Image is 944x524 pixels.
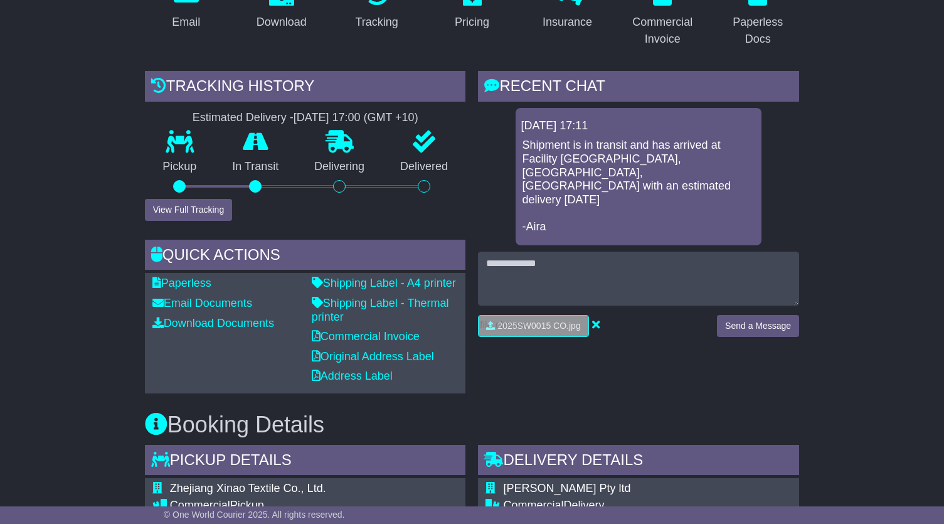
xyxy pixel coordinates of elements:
a: Original Address Label [312,350,434,363]
div: Insurance [543,14,592,31]
div: Download [257,14,307,31]
span: Commercial [503,499,563,511]
a: Email Documents [152,297,252,309]
div: [DATE] 17:00 (GMT +10) [294,111,418,125]
span: © One World Courier 2025. All rights reserved. [164,510,345,520]
p: Shipment is in transit and has arrived at Facility [GEOGRAPHIC_DATA], [GEOGRAPHIC_DATA], [GEOGRAP... [522,139,755,233]
div: RECENT CHAT [478,71,799,105]
a: Shipping Label - A4 printer [312,277,456,289]
a: Shipping Label - Thermal printer [312,297,449,323]
button: Send a Message [717,315,799,337]
div: Delivery [503,499,787,513]
a: Address Label [312,370,393,382]
div: Tracking [355,14,398,31]
a: Download Documents [152,317,274,329]
div: Pricing [455,14,489,31]
p: Delivered [383,160,466,174]
div: Tracking history [145,71,466,105]
div: Paperless Docs [724,14,791,48]
div: Delivery Details [478,445,799,479]
a: Commercial Invoice [312,330,420,343]
span: Zhejiang Xinao Textile Co., Ltd. [170,482,326,495]
p: Pickup [145,160,215,174]
div: [DATE] 17:11 [521,119,756,133]
div: Quick Actions [145,240,466,274]
div: Pickup Details [145,445,466,479]
a: Paperless [152,277,211,289]
button: View Full Tracking [145,199,232,221]
div: Commercial Invoice [629,14,696,48]
div: Pickup [170,499,459,513]
span: Commercial [170,499,230,511]
p: Delivering [297,160,383,174]
span: [PERSON_NAME] Pty ltd [503,482,630,495]
h3: Booking Details [145,412,799,437]
div: Estimated Delivery - [145,111,466,125]
p: In Transit [215,160,297,174]
div: Email [172,14,200,31]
